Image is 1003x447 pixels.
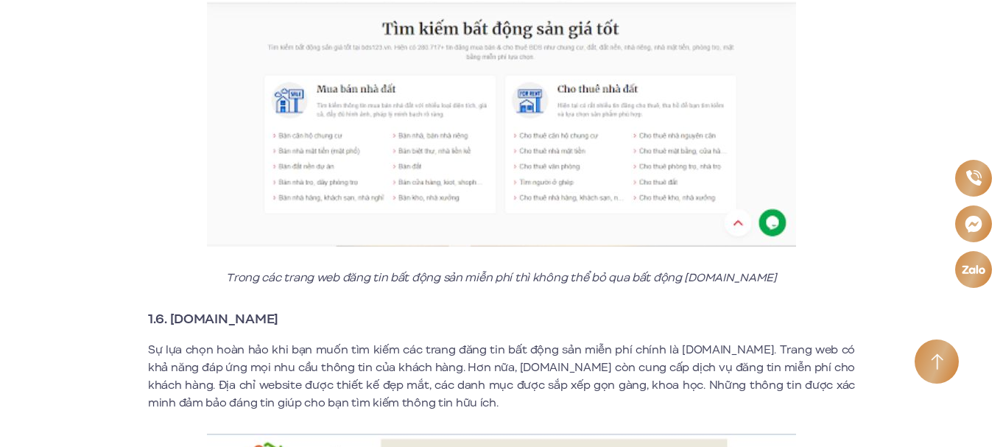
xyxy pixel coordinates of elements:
[963,213,985,235] img: Messenger icon
[148,341,855,412] p: Sự lựa chọn hoàn hảo khi bạn muốn tìm kiếm các trang đăng tin bất động sản miễn phí chính là [DOM...
[964,169,982,188] img: Phone icon
[931,353,943,370] img: Arrow icon
[226,270,777,286] em: Trong các trang web đăng tin bất động sản miễn phí thì không thể bỏ qua bất động [DOMAIN_NAME]
[148,309,278,328] strong: 1.6. [DOMAIN_NAME]
[961,261,987,276] img: Zalo icon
